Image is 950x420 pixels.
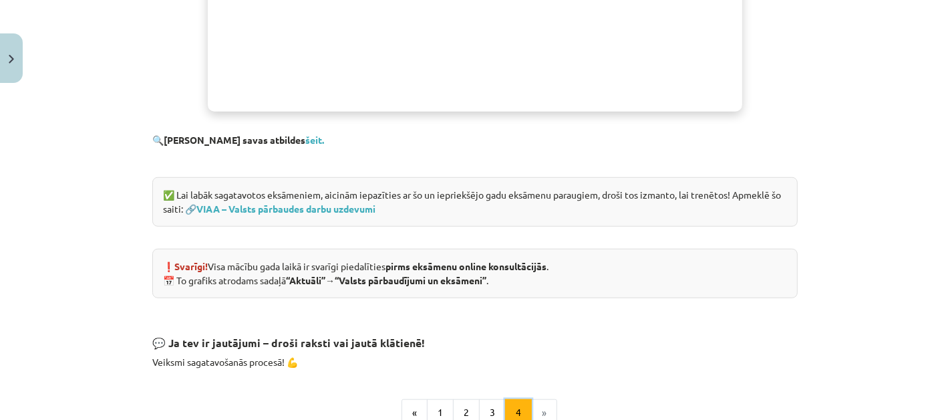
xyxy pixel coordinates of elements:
[305,134,324,146] a: šeit.
[152,249,798,298] div: Visa mācību gada laikā ir svarīgi piedalīties . 📅 To grafiks atrodams sadaļā → .
[152,336,425,350] strong: 💬 Ja tev ir jautājumi – droši raksti vai jautā klātienē!
[9,55,14,64] img: icon-close-lesson-0947bae3869378f0d4975bcd49f059093ad1ed9edebbc8119c70593378902aed.svg
[152,177,798,227] div: ✅ Lai labāk sagatavotos eksāmeniem, aicinām iepazīties ar šo un iepriekšējo gadu eksāmenu paraugi...
[196,203,375,215] a: VIAA – Valsts pārbaudes darbu uzdevumi
[385,260,546,272] strong: pirms eksāmenu online konsultācijās
[163,260,208,272] strong: ❗️Svarīgi!
[286,274,325,286] strong: “Aktuāli”
[164,134,326,146] strong: [PERSON_NAME] savas atbildes
[152,133,798,147] p: 🔍
[152,355,798,369] p: Veiksmi sagatavošanās procesā! 💪
[335,274,486,286] strong: “Valsts pārbaudījumi un eksāmeni”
